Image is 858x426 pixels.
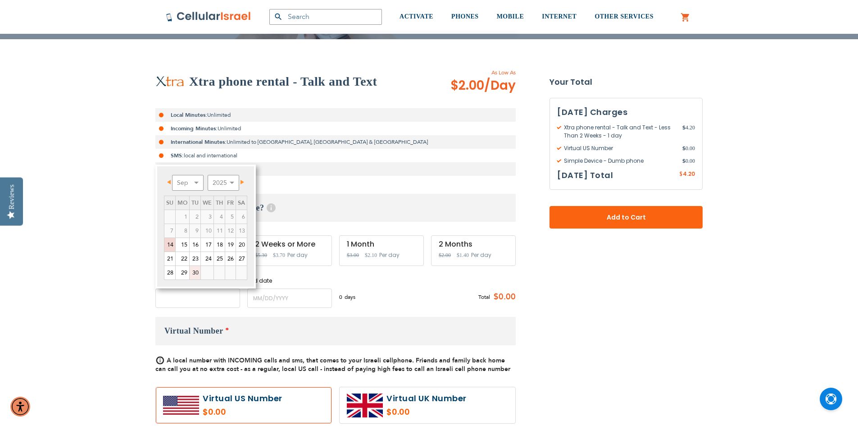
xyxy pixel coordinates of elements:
div: Reviews [8,184,16,209]
span: Monday [177,199,187,207]
span: Per day [379,251,399,259]
span: A local number with INCOMING calls and sms, that comes to your Israeli cellphone. Friends and fam... [155,356,510,373]
a: 27 [236,252,247,266]
a: 29 [176,266,189,279]
span: ACTIVATE [399,13,433,20]
li: local and international [155,149,516,162]
span: 2 [190,210,200,224]
a: 15 [176,238,189,252]
span: 10 [201,224,213,238]
span: $1.40 [457,252,469,258]
a: 21 [164,252,175,266]
span: 4.20 [682,124,695,140]
div: 1 Month [347,240,416,248]
span: 4 [214,210,225,224]
div: Accessibility Menu [10,397,30,417]
a: 23 [190,252,200,266]
span: 5 [225,210,236,224]
span: 0.00 [682,144,695,152]
select: Select month [172,175,204,191]
select: Select year [208,175,239,191]
a: 19 [225,238,236,252]
span: Prev [167,180,171,184]
strong: Your Total [549,75,703,89]
span: Per day [287,251,308,259]
input: Search [269,9,382,25]
a: 18 [214,238,225,252]
span: Virtual US Number [557,144,682,152]
span: $3.70 [273,252,285,258]
button: Add to Cart [549,206,703,229]
span: Thursday [216,199,223,207]
span: 6 [236,210,247,224]
span: $0.00 [490,290,516,304]
span: 1 [176,210,189,224]
input: MM/DD/YYYY [247,289,332,308]
li: Unlimited to [GEOGRAPHIC_DATA], [GEOGRAPHIC_DATA] & [GEOGRAPHIC_DATA] [155,135,516,149]
h3: [DATE] Total [557,169,613,182]
span: Add to Cart [579,213,673,222]
span: Tuesday [191,199,199,207]
span: PHONES [451,13,479,20]
span: OTHER SERVICES [595,13,654,20]
span: Next [241,180,244,184]
span: $2.10 [365,252,377,258]
li: Unlimited [155,108,516,122]
a: 28 [164,266,175,279]
strong: SMS: [171,152,184,159]
span: As Low As [426,69,516,77]
a: 16 [190,238,200,252]
span: $ [682,157,685,165]
span: $ [682,144,685,152]
span: /Day [484,77,516,95]
span: Wednesday [203,199,212,207]
a: 20 [236,238,247,252]
span: $ [679,170,683,179]
span: Xtra phone rental - Talk and Text - Less Than 2 Weeks - 1 day [557,124,682,140]
div: 2 Months [439,240,508,248]
a: Next [235,176,246,188]
h3: [DATE] Charges [557,105,695,119]
span: 9 [190,224,200,238]
img: Cellular Israel Logo [166,11,251,22]
span: $3.00 [347,252,359,258]
span: Total [478,293,490,301]
span: Friday [227,199,234,207]
div: 2 Weeks or More [255,240,324,248]
span: MOBILE [497,13,524,20]
img: Xtra phone rental - Talk and Text [155,76,185,87]
span: 0.00 [682,157,695,165]
a: 14 [164,238,175,252]
span: Help [267,203,276,212]
a: 22 [176,252,189,266]
span: 12 [225,224,236,238]
a: Prev [165,176,176,188]
span: Per day [471,251,491,259]
span: Virtual Number [164,326,223,335]
h2: Xtra phone rental - Talk and Text [189,73,377,91]
input: MM/DD/YYYY [155,289,240,308]
span: 13 [236,224,247,238]
span: 3 [201,210,213,224]
h3: When do you need service? [155,194,516,222]
a: 24 [201,252,213,266]
strong: International Minutes: [171,138,227,146]
label: End date [247,277,332,285]
a: 30 [190,266,200,279]
span: Sunday [166,199,173,207]
li: Unlimited [155,122,516,135]
span: days [345,293,355,301]
span: INTERNET [542,13,577,20]
span: 7 [164,224,175,238]
span: 0 [339,293,345,301]
span: Simple Device - Dumb phone [557,157,682,165]
strong: Local Minutes: [171,111,207,119]
span: 8 [176,224,189,238]
span: $2.00 [439,252,451,258]
a: 17 [201,238,213,252]
span: $2.00 [450,77,516,95]
strong: Incoming Minutes: [171,125,218,132]
a: 26 [225,252,236,266]
span: Saturday [238,199,245,207]
span: 4.20 [683,170,695,178]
